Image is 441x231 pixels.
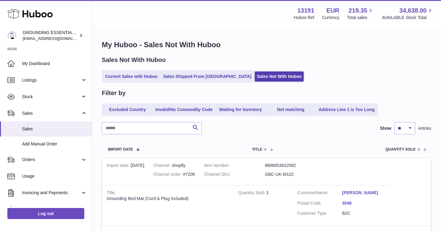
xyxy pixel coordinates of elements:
[107,163,131,169] strong: Import date
[103,71,160,82] a: Current Sales with Huboo
[347,15,374,21] span: Total sales
[382,15,434,21] span: AVAILABLE Stock Total
[294,15,314,21] div: Huboo Ref
[23,36,90,41] span: [EMAIL_ADDRESS][DOMAIN_NAME]
[342,200,387,206] a: 3048
[154,163,172,169] strong: Channel
[347,6,374,21] a: 219.35 Total sales
[297,200,342,208] dt: Postal Code
[102,158,149,185] td: [DATE]
[380,125,391,131] label: Show
[153,105,215,115] a: Invalid/No Commodity Code
[7,31,17,40] img: espenwkopperud@gmail.com
[22,173,87,179] span: Usage
[7,208,84,219] a: Log out
[216,105,265,115] a: Waiting for Inventory
[342,210,387,216] dd: B2C
[204,171,265,177] dt: Channel SKU
[204,163,265,168] dt: Item Number
[238,190,266,197] strong: Quantity Sold
[265,171,325,177] dd: GBC-UK-M122
[255,71,304,82] a: Sales Not With Huboo
[22,190,81,196] span: Invoicing and Payments
[297,190,316,195] span: Customer
[382,6,434,21] a: 34,638.00 AVAILABLE Stock Total
[22,61,87,67] span: My Dashboard
[103,105,152,115] a: Excluded Country
[418,125,431,131] span: entries
[107,196,229,202] div: Grounding Bed Mat (Cord & Plug Included)
[102,40,431,50] h1: My Huboo - Sales Not With Huboo
[265,163,325,168] dd: 8666653622562
[108,148,133,152] span: Import date
[297,6,314,15] strong: 13191
[399,6,427,15] span: 34,638.00
[22,110,81,116] span: Sales
[297,210,342,216] dt: Customer Type
[326,6,339,15] strong: EUR
[154,171,195,177] div: #7206
[102,89,126,97] h2: Filter by
[322,15,340,21] div: Currency
[348,6,367,15] span: 219.35
[107,190,116,197] strong: Title
[161,71,253,82] a: Sales Shipped From [GEOGRAPHIC_DATA]
[317,105,377,115] a: Address Line 1 is Too Long
[102,56,166,64] h2: Sales Not With Huboo
[342,190,387,196] a: [PERSON_NAME]
[252,148,262,152] span: Title
[22,126,87,132] span: Sales
[386,148,416,152] span: Quantity Sold
[22,157,81,163] span: Orders
[154,163,195,168] div: shopify
[23,30,78,41] div: GROUNDING ESSENTIALS INTERNATIONAL SLU
[297,190,342,197] dt: Name
[154,172,183,178] strong: Channel order
[22,94,81,100] span: Stock
[266,190,269,195] a: 1
[266,105,315,115] a: Not matching
[22,77,81,83] span: Listings
[22,141,87,147] span: Add Manual Order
